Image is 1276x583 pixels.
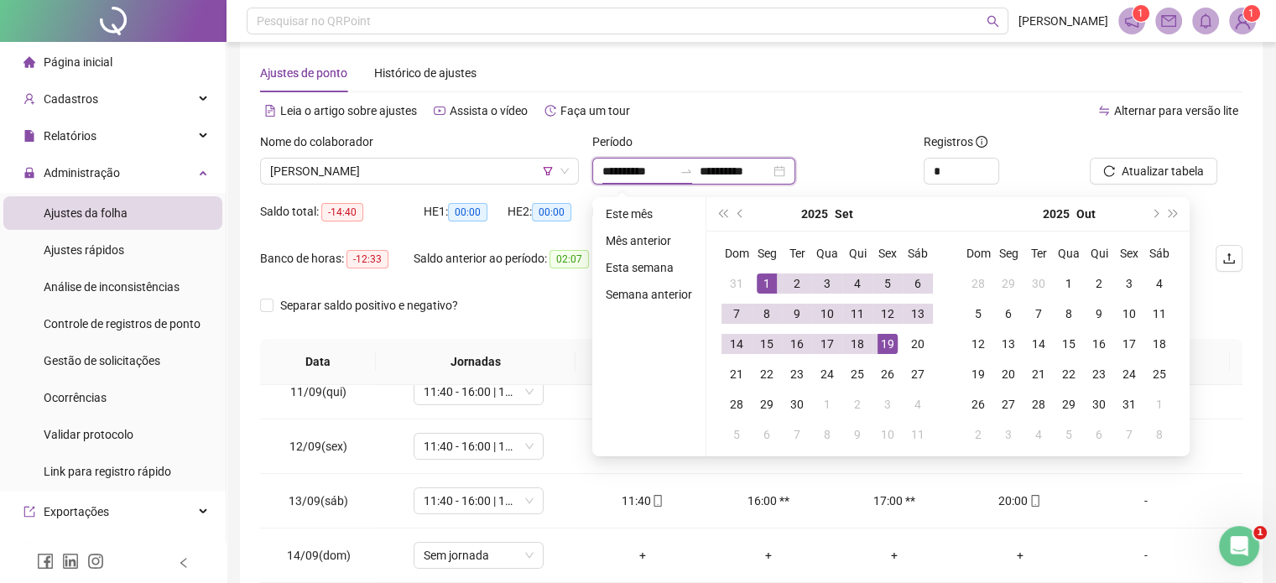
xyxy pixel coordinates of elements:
div: 9 [847,424,867,445]
div: 8 [1149,424,1169,445]
span: lock [23,167,35,179]
span: 00:00 [448,203,487,221]
td: 2025-09-24 [812,359,842,389]
td: 2025-11-03 [993,419,1023,450]
button: Atualizar tabela [1090,158,1217,185]
span: swap [1098,105,1110,117]
div: + [719,546,818,565]
div: 14 [727,334,747,354]
td: 2025-10-14 [1023,329,1054,359]
div: 20 [908,334,928,354]
div: 12 [968,334,988,354]
div: + [971,546,1070,565]
div: 29 [1059,394,1079,414]
td: 2025-10-17 [1114,329,1144,359]
td: 2025-10-06 [993,299,1023,329]
button: month panel [1076,197,1096,231]
div: 24 [1119,364,1139,384]
span: Registros [924,133,987,151]
div: 20:00 [971,492,1070,510]
div: 28 [968,273,988,294]
label: Período [592,133,643,151]
div: 4 [908,394,928,414]
div: 8 [817,424,837,445]
th: Data [260,339,376,385]
div: 19 [968,364,988,384]
td: 2025-09-28 [963,268,993,299]
div: 29 [757,394,777,414]
div: 15 [1059,334,1079,354]
td: 2025-10-22 [1054,359,1084,389]
td: 2025-09-26 [872,359,903,389]
span: upload [1222,252,1236,265]
div: 20 [998,364,1018,384]
span: Leia o artigo sobre ajustes [280,104,417,117]
span: Ajustes rápidos [44,243,124,257]
div: 16 [1089,334,1109,354]
button: super-prev-year [713,197,732,231]
td: 2025-10-05 [963,299,993,329]
td: 2025-09-08 [752,299,782,329]
span: mobile [650,495,664,507]
td: 2025-09-01 [752,268,782,299]
div: 15 [757,334,777,354]
span: mail [1161,13,1176,29]
span: SANDRA DIA SOUSA DE VASCONECELOS [270,159,569,184]
span: user-add [23,93,35,105]
th: Entrada 1 [576,339,700,385]
div: 10 [1119,304,1139,324]
div: 6 [908,273,928,294]
td: 2025-10-08 [1054,299,1084,329]
td: 2025-10-25 [1144,359,1174,389]
td: 2025-10-08 [812,419,842,450]
td: 2025-10-11 [903,419,933,450]
div: 23 [1089,364,1109,384]
td: 2025-11-06 [1084,419,1114,450]
div: 6 [757,424,777,445]
td: 2025-10-19 [963,359,993,389]
span: facebook [37,553,54,570]
span: Página inicial [44,55,112,69]
div: 6 [998,304,1018,324]
td: 2025-10-04 [1144,268,1174,299]
span: Integrações [44,542,106,555]
div: 26 [968,394,988,414]
span: Controle de registros de ponto [44,317,201,331]
td: 2025-10-13 [993,329,1023,359]
span: youtube [434,105,445,117]
div: 18 [1149,334,1169,354]
div: 21 [727,364,747,384]
td: 2025-09-20 [903,329,933,359]
th: Sex [872,238,903,268]
td: 2025-09-09 [782,299,812,329]
div: 10 [878,424,898,445]
div: 22 [757,364,777,384]
th: Qua [812,238,842,268]
span: instagram [87,553,104,570]
td: 2025-10-11 [1144,299,1174,329]
span: 11:40 - 16:00 | 17:00 - 20:00 [424,434,534,459]
td: 2025-10-06 [752,419,782,450]
div: 1 [817,394,837,414]
div: 31 [727,273,747,294]
td: 2025-09-19 [872,329,903,359]
span: 14/09(dom) [287,549,351,562]
td: 2025-09-13 [903,299,933,329]
td: 2025-11-08 [1144,419,1174,450]
td: 2025-10-07 [782,419,812,450]
div: 27 [998,394,1018,414]
img: 90638 [1230,8,1255,34]
td: 2025-10-28 [1023,389,1054,419]
td: 2025-10-20 [993,359,1023,389]
td: 2025-10-21 [1023,359,1054,389]
td: 2025-11-01 [1144,389,1174,419]
div: Banco de horas: [260,249,414,268]
td: 2025-09-07 [721,299,752,329]
div: 3 [878,394,898,414]
span: Exportações [44,505,109,518]
div: 5 [878,273,898,294]
li: Esta semana [599,258,699,278]
td: 2025-10-09 [842,419,872,450]
span: -14:40 [321,203,363,221]
div: 11 [847,304,867,324]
